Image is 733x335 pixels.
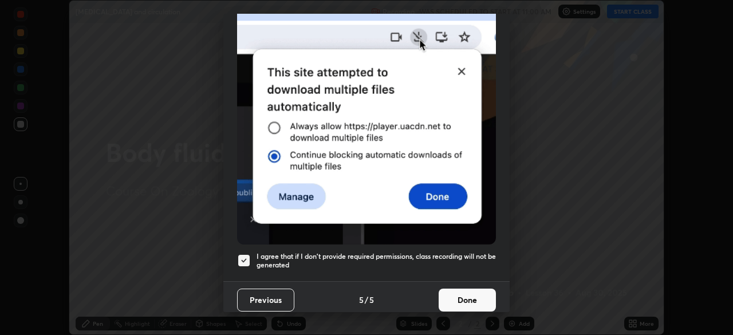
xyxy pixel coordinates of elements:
button: Done [439,289,496,312]
h4: 5 [359,294,364,306]
h4: 5 [369,294,374,306]
h4: / [365,294,368,306]
h5: I agree that if I don't provide required permissions, class recording will not be generated [257,252,496,270]
button: Previous [237,289,294,312]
